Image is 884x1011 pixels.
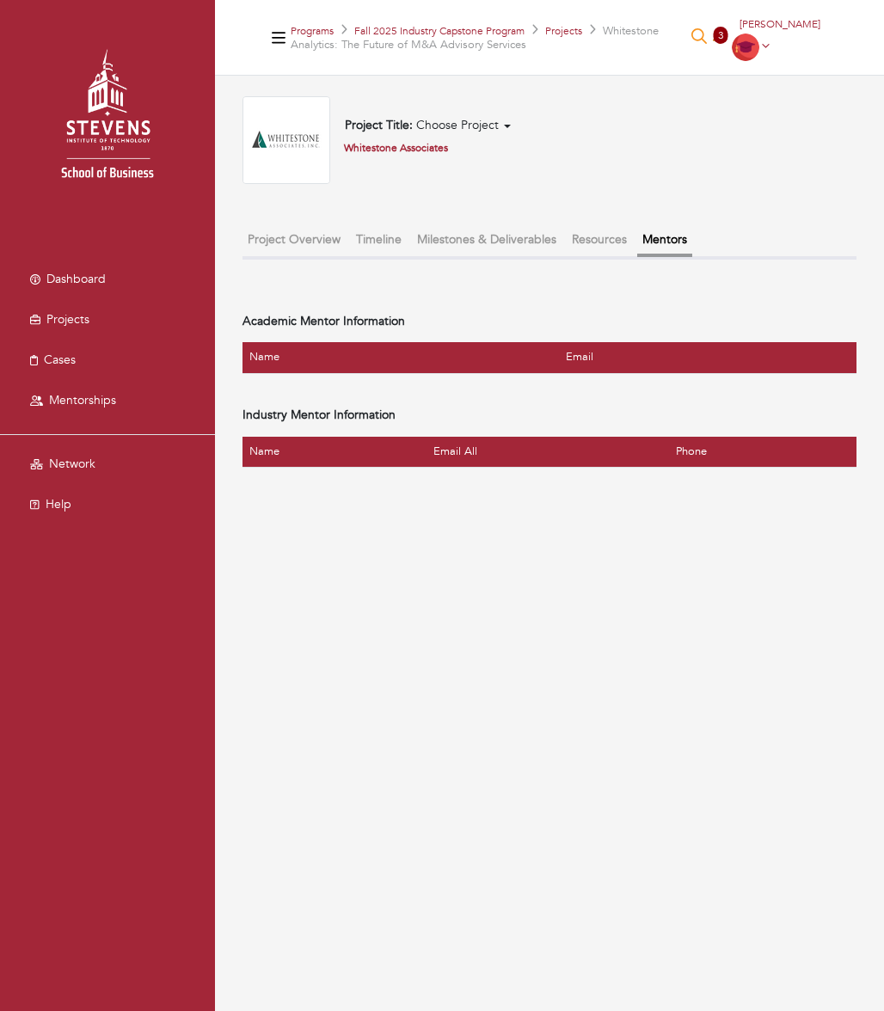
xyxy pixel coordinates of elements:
[351,225,407,254] button: Timeline
[17,30,198,211] img: stevens_logo.png
[567,225,632,254] button: Resources
[242,408,396,423] h4: Industry Mentor Information
[4,303,211,335] a: Projects
[713,28,727,46] a: 3
[416,117,499,133] span: Choose Project
[732,17,827,52] a: [PERSON_NAME]
[4,384,211,416] a: Mentorships
[44,352,76,368] span: Cases
[427,437,668,468] th: Email All
[49,392,116,408] span: Mentorships
[4,263,211,295] a: Dashboard
[46,311,89,328] span: Projects
[412,225,562,254] button: Milestones & Deliverables
[4,488,211,520] a: Help
[242,96,330,184] img: whitestone-logo.webp
[637,225,692,257] button: Mentors
[242,342,559,373] th: Name
[714,27,728,44] span: 3
[344,141,448,155] a: Whitestone Associates
[732,34,759,61] img: Student-Icon-6b6867cbad302adf8029cb3ecf392088beec6a544309a027beb5b4b4576828a8.png
[4,344,211,376] a: Cases
[291,23,659,52] span: Whitestone Analytics: The Future of M&A Advisory Services
[46,271,106,287] span: Dashboard
[242,315,405,329] h4: Academic Mentor Information
[559,342,856,373] th: Email
[4,448,211,480] a: Network
[740,17,820,31] span: [PERSON_NAME]
[354,24,525,38] a: Fall 2025 Industry Capstone Program
[46,496,71,512] span: Help
[669,437,856,468] th: Phone
[49,456,95,472] span: Network
[242,437,427,468] th: Name
[345,117,413,133] b: Project Title:
[340,118,516,134] button: Project Title: Choose Project
[545,24,582,38] a: Projects
[291,24,334,38] a: Programs
[242,225,346,254] button: Project Overview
